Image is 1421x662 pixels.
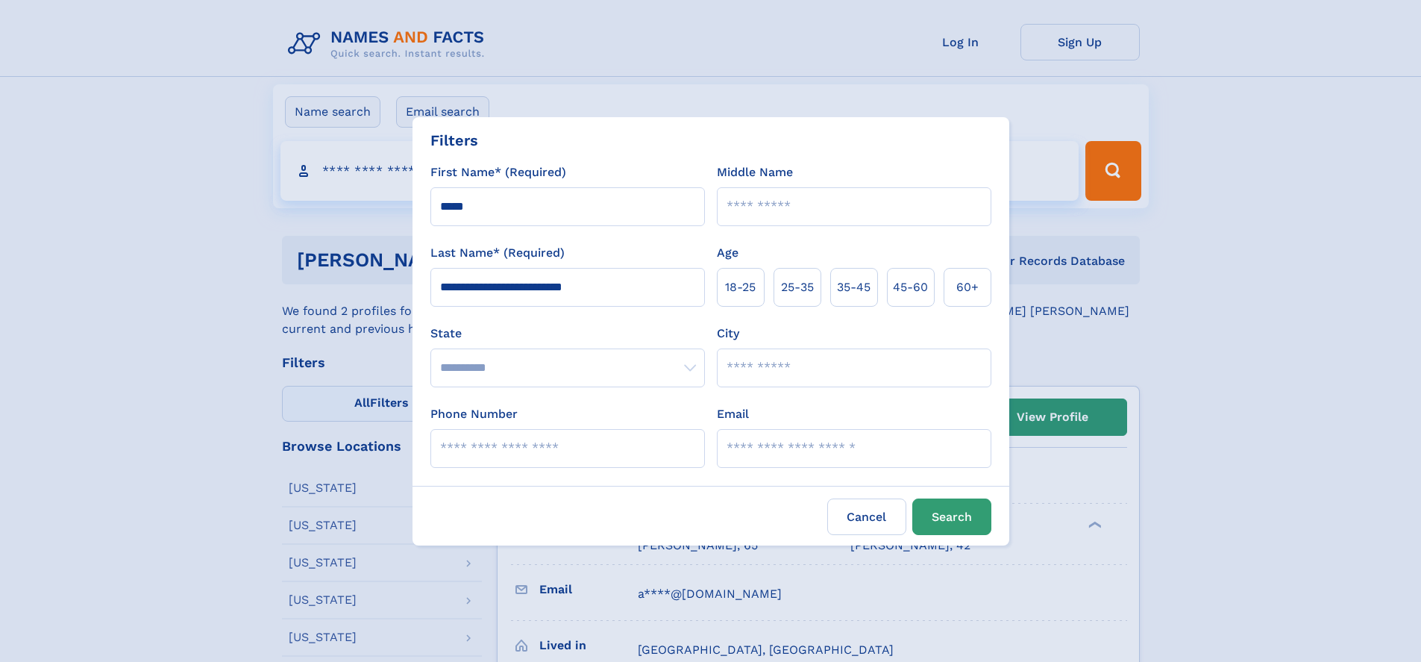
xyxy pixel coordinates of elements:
[781,278,814,296] span: 25‑35
[725,278,756,296] span: 18‑25
[430,325,705,343] label: State
[430,129,478,152] div: Filters
[717,325,739,343] label: City
[717,244,738,262] label: Age
[893,278,928,296] span: 45‑60
[956,278,979,296] span: 60+
[430,244,565,262] label: Last Name* (Required)
[912,499,991,535] button: Search
[827,499,906,535] label: Cancel
[430,405,518,423] label: Phone Number
[430,163,566,181] label: First Name* (Required)
[837,278,871,296] span: 35‑45
[717,405,749,423] label: Email
[717,163,793,181] label: Middle Name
